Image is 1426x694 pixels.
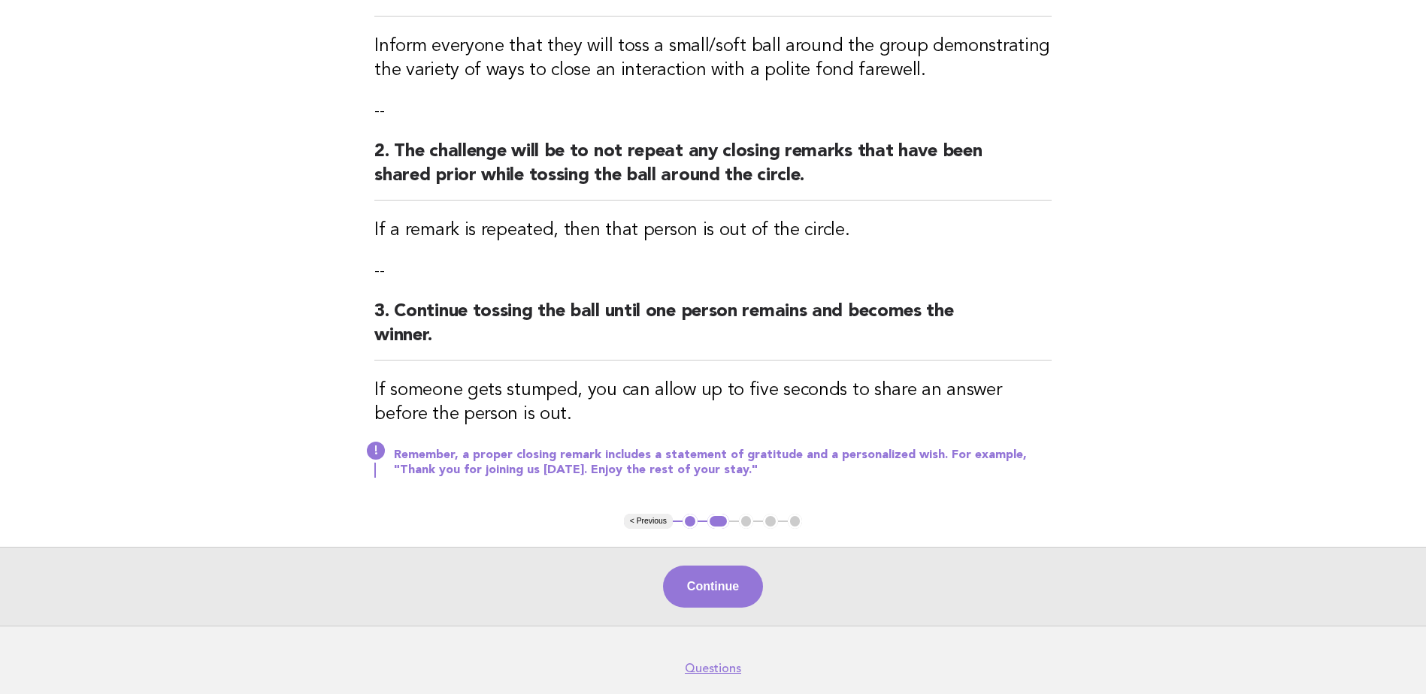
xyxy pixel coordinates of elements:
[374,261,1052,282] p: --
[624,514,673,529] button: < Previous
[374,101,1052,122] p: --
[374,219,1052,243] h3: If a remark is repeated, then that person is out of the circle.
[394,448,1052,478] p: Remember, a proper closing remark includes a statement of gratitude and a personalized wish. For ...
[374,379,1052,427] h3: If someone gets stumped, you can allow up to five seconds to share an answer before the person is...
[374,35,1052,83] h3: Inform everyone that they will toss a small/soft ball around the group demonstrating the variety ...
[685,661,741,676] a: Questions
[374,300,1052,361] h2: 3. Continue tossing the ball until one person remains and becomes the winner.
[663,566,763,608] button: Continue
[707,514,729,529] button: 2
[683,514,698,529] button: 1
[374,140,1052,201] h2: 2. The challenge will be to not repeat any closing remarks that have been shared prior while toss...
